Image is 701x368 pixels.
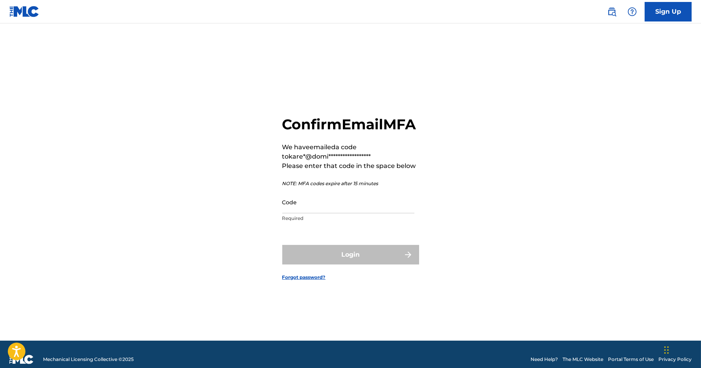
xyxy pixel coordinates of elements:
[662,330,701,368] iframe: Chat Widget
[531,356,558,363] a: Need Help?
[9,355,34,364] img: logo
[645,2,692,21] a: Sign Up
[9,6,39,17] img: MLC Logo
[658,356,692,363] a: Privacy Policy
[282,161,419,171] p: Please enter that code in the space below
[282,116,419,133] h2: Confirm Email MFA
[624,4,640,20] div: Help
[282,274,326,281] a: Forgot password?
[282,215,414,222] p: Required
[563,356,603,363] a: The MLC Website
[607,7,617,16] img: search
[43,356,134,363] span: Mechanical Licensing Collective © 2025
[604,4,620,20] a: Public Search
[608,356,654,363] a: Portal Terms of Use
[664,338,669,362] div: Drag
[627,7,637,16] img: help
[282,180,419,187] p: NOTE: MFA codes expire after 15 minutes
